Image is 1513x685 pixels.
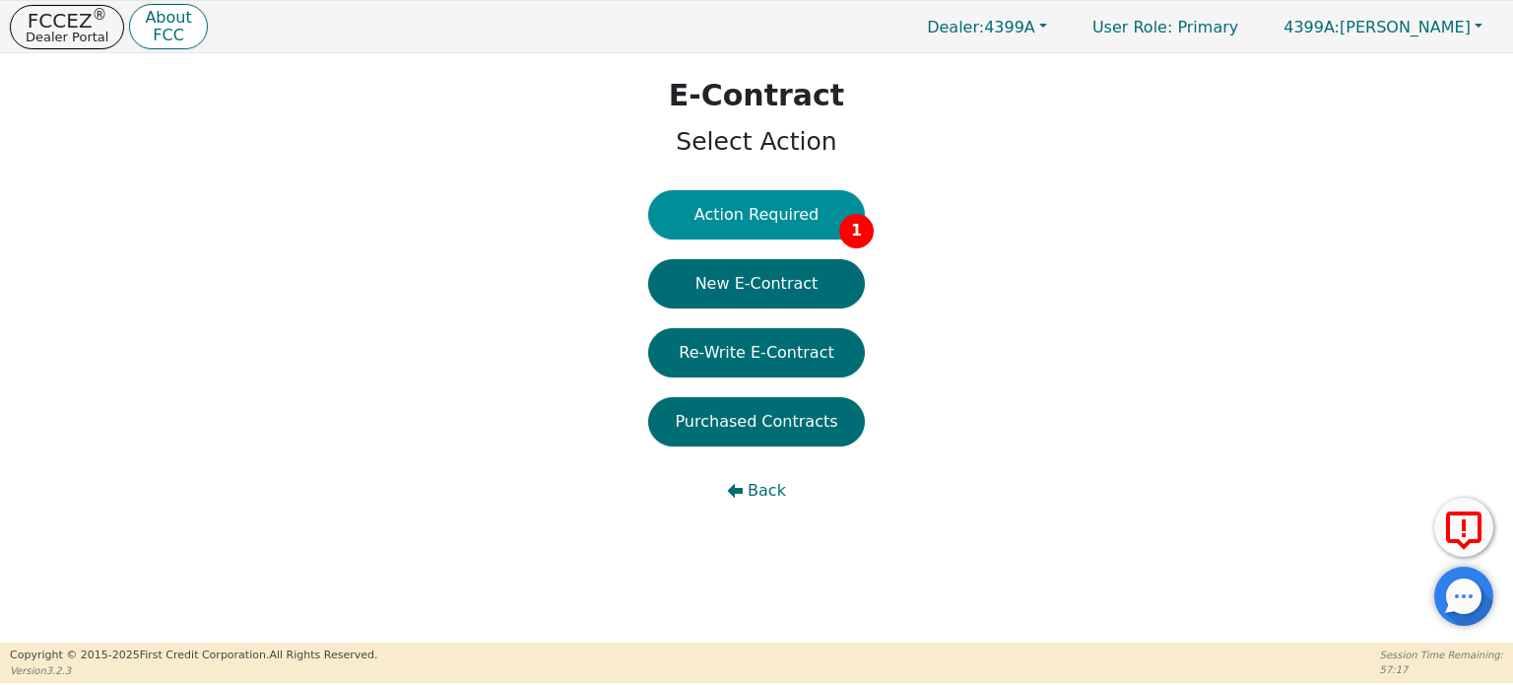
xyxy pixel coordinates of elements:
p: Session Time Remaining: [1380,648,1503,662]
button: Report Error to FCC [1434,498,1493,557]
p: Select Action [669,123,844,161]
p: Version 3.2.3 [10,663,377,678]
p: Copyright © 2015- 2025 First Credit Corporation. [10,648,377,664]
button: FCCEZ®Dealer Portal [10,5,124,49]
sup: ® [93,6,107,24]
span: User Role : [1092,18,1172,36]
button: Dealer:4399A [906,12,1068,42]
span: 4399A: [1283,18,1340,36]
a: User Role: Primary [1073,8,1258,46]
span: [PERSON_NAME] [1283,18,1471,36]
p: FCCEZ [26,11,108,31]
span: Dealer: [927,18,984,36]
span: All Rights Reserved. [269,649,377,661]
p: Dealer Portal [26,31,108,43]
p: About [145,10,191,26]
p: Primary [1073,8,1258,46]
button: Purchased Contracts [648,397,865,446]
button: Back [648,466,865,515]
button: Action Required1 [648,190,865,240]
p: FCC [145,28,191,43]
button: New E-Contract [648,259,865,308]
p: 57:17 [1380,662,1503,677]
h1: E-Contract [669,78,844,113]
span: 4399A [927,18,1035,36]
button: Re-Write E-Contract [648,328,865,377]
span: Back [748,479,786,503]
button: 4399A:[PERSON_NAME] [1263,12,1503,42]
span: 1 [839,214,874,248]
button: AboutFCC [129,4,207,50]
